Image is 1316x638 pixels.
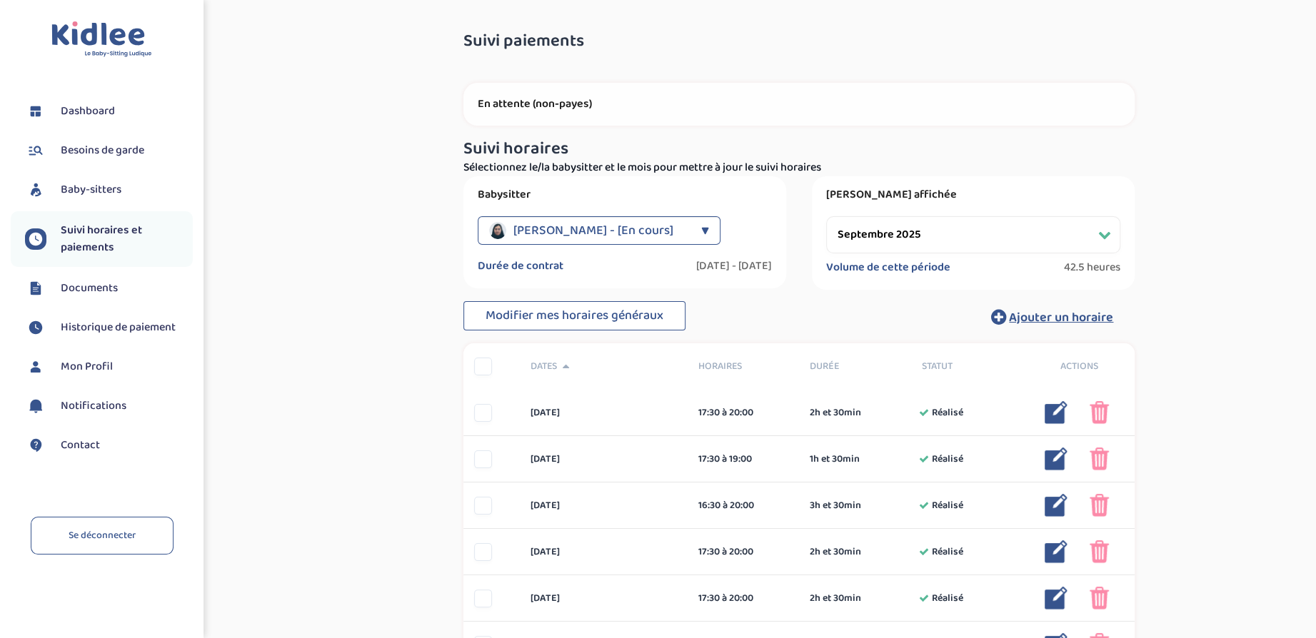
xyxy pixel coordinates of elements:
img: modifier_bleu.png [1045,494,1068,517]
span: Contact [61,437,100,454]
img: babysitters.svg [25,179,46,201]
span: 2h et 30min [810,591,861,606]
div: [DATE] [520,405,688,420]
label: [DATE] - [DATE] [696,259,772,273]
a: Se déconnecter [31,517,174,555]
button: Ajouter un horaire [970,301,1135,333]
a: Baby-sitters [25,179,193,201]
div: ▼ [701,216,709,245]
div: 17:30 à 19:00 [698,452,789,467]
img: profil.svg [25,356,46,378]
span: Suivi horaires et paiements [61,222,193,256]
img: suivihoraire.svg [25,228,46,250]
span: Historique de paiement [61,319,176,336]
span: 2h et 30min [810,405,861,420]
a: Besoins de garde [25,140,193,161]
div: [DATE] [520,452,688,467]
a: Suivi horaires et paiements [25,222,193,256]
img: poubelle_rose.png [1090,540,1109,563]
button: Modifier mes horaires généraux [463,301,685,331]
span: Notifications [61,398,126,415]
img: suivihoraire.svg [25,317,46,338]
img: modifier_bleu.png [1045,587,1068,609]
span: [PERSON_NAME] - [En cours] [513,216,673,245]
div: 16:30 à 20:00 [698,498,789,513]
img: poubelle_rose.png [1090,494,1109,517]
img: poubelle_rose.png [1090,447,1109,470]
div: [DATE] [520,498,688,513]
span: 3h et 30min [810,498,861,513]
h3: Suivi horaires [463,140,1135,158]
a: Historique de paiement [25,317,193,338]
img: poubelle_rose.png [1090,587,1109,609]
img: besoin.svg [25,140,46,161]
div: [DATE] [520,545,688,559]
img: dashboard.svg [25,101,46,122]
a: Documents [25,278,193,299]
label: Babysitter [478,188,772,202]
a: Notifications [25,395,193,417]
span: 42.5 heures [1064,260,1120,275]
img: logo.svg [51,21,152,58]
div: 17:30 à 20:00 [698,591,789,606]
span: Réalisé [932,591,963,606]
span: Ajouter un horaire [1009,308,1113,328]
span: 1h et 30min [810,452,860,467]
img: contact.svg [25,435,46,456]
p: En attente (non-payes) [478,97,1120,111]
p: Sélectionnez le/la babysitter et le mois pour mettre à jour le suivi horaires [463,159,1135,176]
span: Réalisé [932,498,963,513]
span: 2h et 30min [810,545,861,559]
span: Mon Profil [61,358,113,375]
img: documents.svg [25,278,46,299]
a: Contact [25,435,193,456]
a: Dashboard [25,101,193,122]
span: Baby-sitters [61,181,121,198]
span: Réalisé [932,405,963,420]
img: modifier_bleu.png [1045,447,1068,470]
div: [DATE] [520,591,688,606]
span: Réalisé [932,545,963,559]
span: Horaires [698,359,789,374]
span: Modifier mes horaires généraux [486,305,663,325]
span: Documents [61,280,118,297]
a: Mon Profil [25,356,193,378]
span: Réalisé [932,452,963,467]
img: notification.svg [25,395,46,417]
div: 17:30 à 20:00 [698,405,789,420]
label: [PERSON_NAME] affichée [826,188,1120,202]
span: Dashboard [61,103,115,120]
img: poubelle_rose.png [1090,401,1109,424]
span: Besoins de garde [61,142,144,159]
span: Suivi paiements [463,32,584,51]
img: avatar_shafiq-malaika_2025_07_18_13_20_53.png [489,222,506,239]
div: Statut [911,359,1023,374]
label: Durée de contrat [478,259,563,273]
div: 17:30 à 20:00 [698,545,789,559]
img: modifier_bleu.png [1045,540,1068,563]
div: Durée [799,359,911,374]
div: Dates [520,359,688,374]
label: Volume de cette période [826,260,950,275]
img: modifier_bleu.png [1045,401,1068,424]
div: Actions [1023,359,1135,374]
